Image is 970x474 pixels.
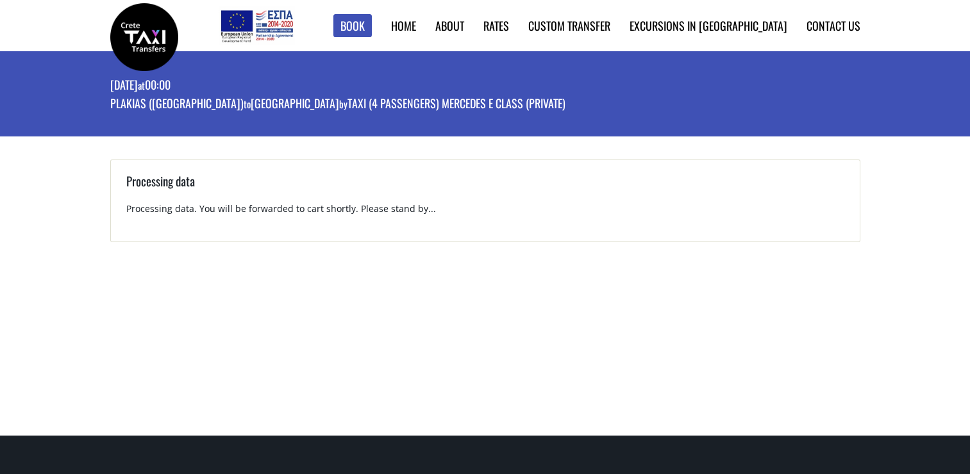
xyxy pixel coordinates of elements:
[333,14,372,38] a: Book
[219,6,295,45] img: e-bannersEUERDF180X90.jpg
[110,3,178,71] img: Crete Taxi Transfers | Booking page | Crete Taxi Transfers
[435,17,464,34] a: About
[138,78,145,92] small: at
[391,17,416,34] a: Home
[807,17,860,34] a: Contact us
[339,97,347,111] small: by
[110,29,178,42] a: Crete Taxi Transfers | Booking page | Crete Taxi Transfers
[110,77,565,95] p: [DATE] 00:00
[483,17,509,34] a: Rates
[244,97,251,111] small: to
[110,95,565,114] p: Plakias ([GEOGRAPHIC_DATA]) [GEOGRAPHIC_DATA] Taxi (4 passengers) Mercedes E Class (private)
[528,17,610,34] a: Custom Transfer
[126,202,844,226] p: Processing data. You will be forwarded to cart shortly. Please stand by...
[630,17,787,34] a: Excursions in [GEOGRAPHIC_DATA]
[126,172,844,202] h3: Processing data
